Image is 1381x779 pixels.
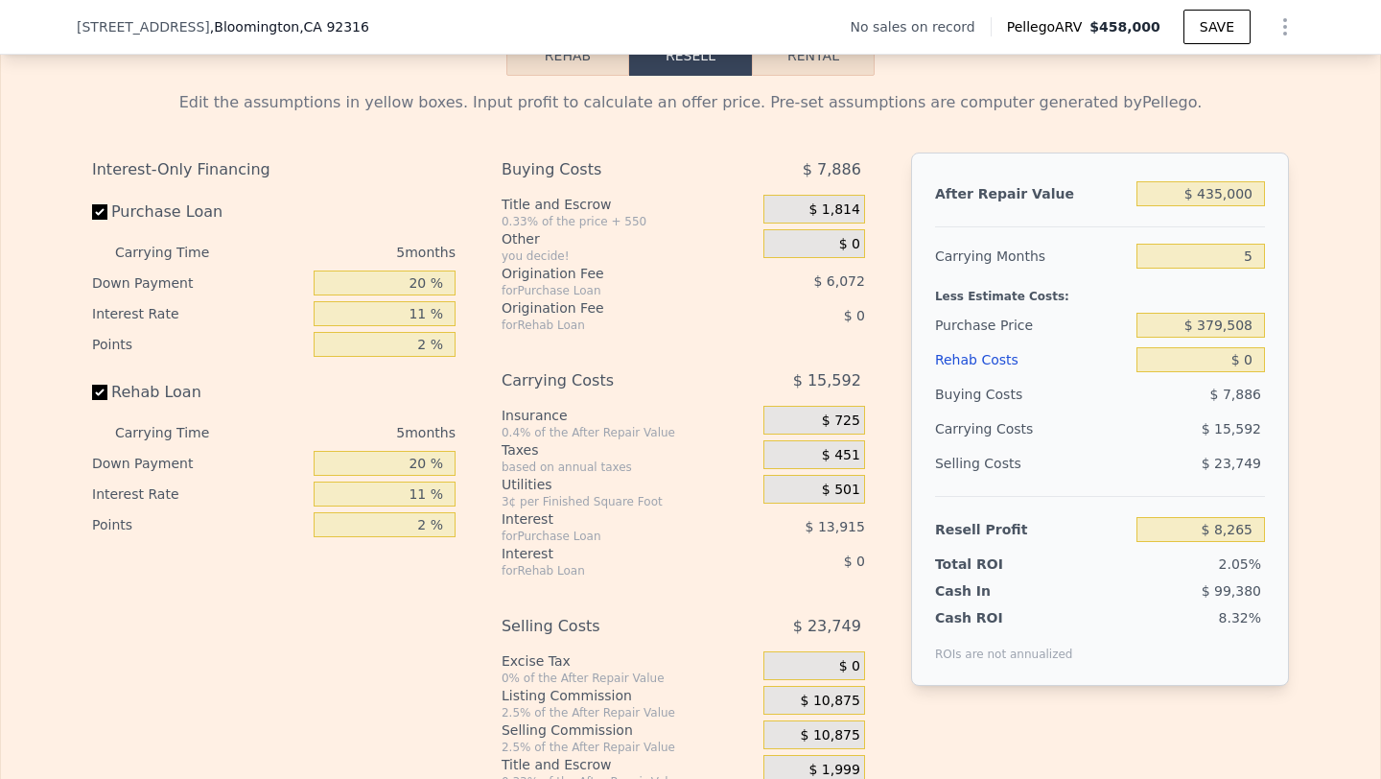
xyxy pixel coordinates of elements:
[935,608,1073,627] div: Cash ROI
[813,273,864,289] span: $ 6,072
[92,329,306,360] div: Points
[502,609,715,644] div: Selling Costs
[801,693,860,710] span: $ 10,875
[92,448,306,479] div: Down Payment
[502,153,715,187] div: Buying Costs
[502,494,756,509] div: 3¢ per Finished Square Foot
[935,446,1129,481] div: Selling Costs
[808,201,859,219] span: $ 1,814
[935,412,1055,446] div: Carrying Costs
[839,658,860,675] span: $ 0
[502,720,756,740] div: Selling Commission
[844,554,865,569] span: $ 0
[92,268,306,298] div: Down Payment
[502,364,715,398] div: Carrying Costs
[299,19,369,35] span: , CA 92316
[1089,19,1160,35] span: $458,000
[822,447,860,464] span: $ 451
[850,17,990,36] div: No sales on record
[92,509,306,540] div: Points
[935,273,1265,308] div: Less Estimate Costs:
[92,479,306,509] div: Interest Rate
[822,413,860,430] span: $ 725
[502,686,756,705] div: Listing Commission
[502,671,756,686] div: 0% of the After Repair Value
[808,762,859,779] span: $ 1,999
[935,239,1129,273] div: Carrying Months
[92,375,306,410] label: Rehab Loan
[793,609,861,644] span: $ 23,749
[502,705,756,720] div: 2.5% of the After Repair Value
[502,229,756,248] div: Other
[502,440,756,460] div: Taxes
[502,425,756,440] div: 0.4% of the After Repair Value
[1007,17,1090,36] span: Pellego ARV
[1219,610,1261,626] span: 8.32%
[92,153,456,187] div: Interest-Only Financing
[935,581,1055,601] div: Cash In
[806,519,865,534] span: $ 13,915
[92,195,306,229] label: Purchase Loan
[247,417,456,448] div: 5 months
[92,91,1289,114] div: Edit the assumptions in yellow boxes. Input profit to calculate an offer price. Pre-set assumptio...
[502,460,756,475] div: based on annual taxes
[502,509,715,529] div: Interest
[502,283,715,298] div: for Purchase Loan
[801,727,860,744] span: $ 10,875
[1202,583,1261,599] span: $ 99,380
[1219,556,1261,572] span: 2.05%
[210,17,369,36] span: , Bloomington
[1202,421,1261,437] span: $ 15,592
[502,544,715,563] div: Interest
[92,385,107,400] input: Rehab Loan
[839,236,860,253] span: $ 0
[935,555,1055,574] div: Total ROI
[502,755,756,774] div: Title and Escrow
[844,308,865,323] span: $ 0
[822,482,860,499] span: $ 501
[115,417,240,448] div: Carrying Time
[502,475,756,494] div: Utilities
[935,342,1129,377] div: Rehab Costs
[1202,456,1261,471] span: $ 23,749
[935,308,1129,342] div: Purchase Price
[502,214,756,229] div: 0.33% of the price + 550
[502,563,715,578] div: for Rehab Loan
[502,298,715,318] div: Origination Fee
[92,204,107,220] input: Purchase Loan
[935,177,1129,211] div: After Repair Value
[502,529,715,544] div: for Purchase Loan
[502,248,756,264] div: you decide!
[935,512,1129,547] div: Resell Profit
[506,35,629,76] button: Rehab
[1183,10,1251,44] button: SAVE
[502,264,715,283] div: Origination Fee
[502,318,715,333] div: for Rehab Loan
[502,406,756,425] div: Insurance
[502,195,756,214] div: Title and Escrow
[92,298,306,329] div: Interest Rate
[1266,8,1304,46] button: Show Options
[115,237,240,268] div: Carrying Time
[803,153,861,187] span: $ 7,886
[752,35,875,76] button: Rental
[1210,387,1261,402] span: $ 7,886
[502,651,756,671] div: Excise Tax
[77,17,210,36] span: [STREET_ADDRESS]
[629,35,752,76] button: Resell
[935,627,1073,662] div: ROIs are not annualized
[502,740,756,755] div: 2.5% of the After Repair Value
[935,377,1129,412] div: Buying Costs
[247,237,456,268] div: 5 months
[793,364,861,398] span: $ 15,592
